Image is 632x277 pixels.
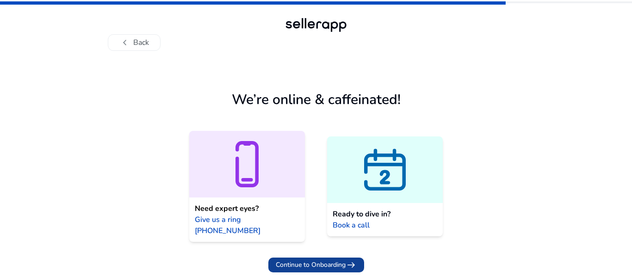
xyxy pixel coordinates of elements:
[346,259,357,271] span: arrow_right_alt
[232,92,401,108] h1: We’re online & caffeinated!
[276,260,346,270] span: Continue to Onboarding
[195,214,299,236] span: Give us a ring [PHONE_NUMBER]
[333,220,370,231] span: Book a call
[268,258,364,272] button: Continue to Onboardingarrow_right_alt
[333,209,390,220] span: Ready to dive in?
[189,131,305,242] a: Need expert eyes?Give us a ring [PHONE_NUMBER]
[195,203,259,214] span: Need expert eyes?
[108,34,161,51] button: chevron_leftBack
[119,37,130,48] span: chevron_left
